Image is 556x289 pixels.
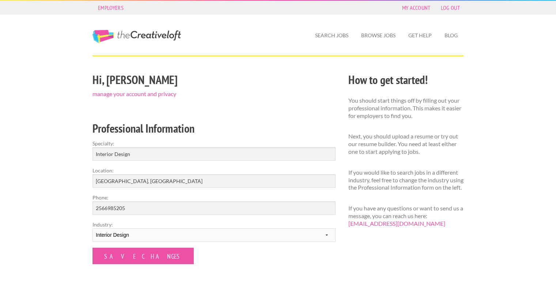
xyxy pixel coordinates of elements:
[348,205,464,227] p: If you have any questions or want to send us a message, you can reach us here:
[348,72,464,88] h2: How to get started!
[355,27,401,44] a: Browse Jobs
[92,174,336,188] input: e.g. New York, NY
[437,3,464,13] a: Log Out
[92,72,336,88] h2: Hi, [PERSON_NAME]
[92,140,336,147] label: Specialty:
[348,133,464,155] p: Next, you should upload a resume or try out our resume builder. You need at least either one to s...
[94,3,127,13] a: Employers
[92,90,176,97] a: manage your account and privacy
[92,167,336,174] label: Location:
[348,220,445,227] a: [EMAIL_ADDRESS][DOMAIN_NAME]
[92,248,194,264] input: Save Changes
[92,221,336,228] label: Industry:
[402,27,438,44] a: Get Help
[348,169,464,191] p: If you would like to search jobs in a different industry, feel free to change the industry using ...
[92,30,181,43] a: The Creative Loft
[309,27,354,44] a: Search Jobs
[92,194,336,201] label: Phone:
[439,27,464,44] a: Blog
[92,201,336,215] input: Optional
[398,3,434,13] a: My Account
[92,120,336,137] h2: Professional Information
[348,97,464,119] p: You should start things off by filling out your professional information. This makes it easier fo...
